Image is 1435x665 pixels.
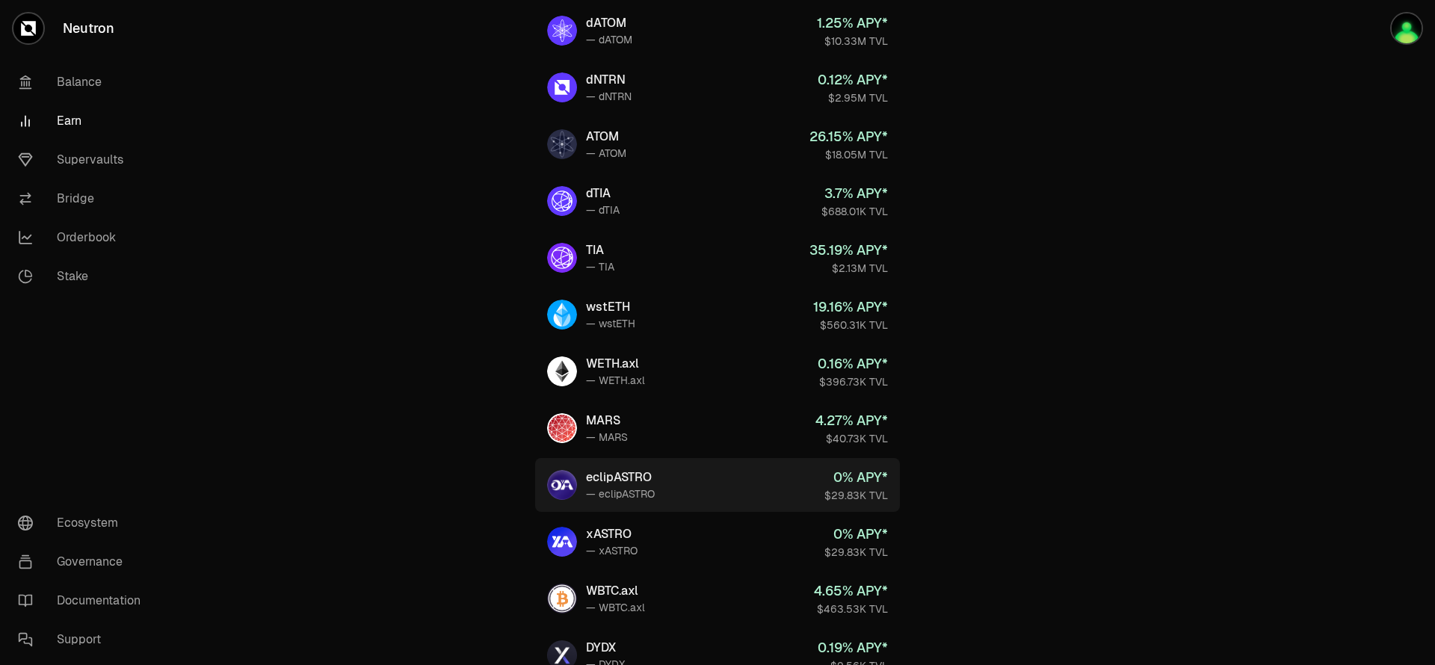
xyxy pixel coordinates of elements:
img: TIA [547,243,577,273]
div: 4.65 % APY* [814,581,888,601]
div: $40.73K TVL [815,431,888,446]
div: 0.16 % APY* [818,353,888,374]
div: 1.25 % APY* [817,13,888,34]
img: MARS [547,413,577,443]
a: Documentation [6,581,161,620]
img: xASTRO [547,527,577,557]
div: 19.16 % APY* [813,297,888,318]
a: dATOMdATOM— dATOM1.25% APY*$10.33M TVL [535,4,900,58]
a: Bridge [6,179,161,218]
div: ATOM [586,128,626,146]
img: dTIA [547,186,577,216]
img: WETH.axl [547,356,577,386]
a: Stake [6,257,161,296]
a: Governance [6,542,161,581]
img: eclipASTRO [547,470,577,500]
a: dNTRNdNTRN— dNTRN0.12% APY*$2.95M TVL [535,61,900,114]
a: Ecosystem [6,504,161,542]
div: $688.01K TVL [821,204,888,219]
div: $18.05M TVL [809,147,888,162]
div: — MARS [586,430,628,445]
div: $2.95M TVL [818,90,888,105]
a: Earn [6,102,161,140]
div: WETH.axl [586,355,645,373]
div: $2.13M TVL [809,261,888,276]
div: $463.53K TVL [814,601,888,616]
div: xASTRO [586,525,638,543]
img: SSYC 0992 [1392,13,1422,43]
div: $10.33M TVL [817,34,888,49]
div: MARS [586,412,628,430]
a: TIATIA— TIA35.19% APY*$2.13M TVL [535,231,900,285]
div: — WETH.axl [586,373,645,388]
a: xASTROxASTRO— xASTRO0% APY*$29.83K TVL [535,515,900,569]
div: — TIA [586,259,614,274]
div: — xASTRO [586,543,638,558]
a: eclipASTROeclipASTRO— eclipASTRO0% APY*$29.83K TVL [535,458,900,512]
div: dTIA [586,185,620,202]
div: 4.27 % APY* [815,410,888,431]
a: Orderbook [6,218,161,257]
div: WBTC.axl [586,582,645,600]
a: Support [6,620,161,659]
div: 0.19 % APY* [818,637,888,658]
a: WETH.axlWETH.axl— WETH.axl0.16% APY*$396.73K TVL [535,344,900,398]
div: wstETH [586,298,635,316]
div: 0 % APY* [824,467,888,488]
div: TIA [586,241,614,259]
div: 26.15 % APY* [809,126,888,147]
a: Balance [6,63,161,102]
a: WBTC.axlWBTC.axl— WBTC.axl4.65% APY*$463.53K TVL [535,572,900,625]
div: 0.12 % APY* [818,69,888,90]
div: — dTIA [586,202,620,217]
div: $29.83K TVL [824,488,888,503]
div: — WBTC.axl [586,600,645,615]
div: — dNTRN [586,89,632,104]
a: dTIAdTIA— dTIA3.7% APY*$688.01K TVL [535,174,900,228]
div: dATOM [586,14,632,32]
img: wstETH [547,300,577,330]
div: $29.83K TVL [824,545,888,560]
a: Supervaults [6,140,161,179]
img: dATOM [547,16,577,46]
div: 0 % APY* [824,524,888,545]
div: $396.73K TVL [818,374,888,389]
img: ATOM [547,129,577,159]
div: — eclipASTRO [586,486,655,501]
div: dNTRN [586,71,632,89]
img: WBTC.axl [547,584,577,613]
div: — ATOM [586,146,626,161]
div: 35.19 % APY* [809,240,888,261]
div: DYDX [586,639,625,657]
div: eclipASTRO [586,468,655,486]
div: $560.31K TVL [813,318,888,332]
img: dNTRN [547,72,577,102]
a: ATOMATOM— ATOM26.15% APY*$18.05M TVL [535,117,900,171]
div: — dATOM [586,32,632,47]
a: wstETHwstETH— wstETH19.16% APY*$560.31K TVL [535,288,900,341]
div: — wstETH [586,316,635,331]
a: MARSMARS— MARS4.27% APY*$40.73K TVL [535,401,900,455]
div: 3.7 % APY* [821,183,888,204]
